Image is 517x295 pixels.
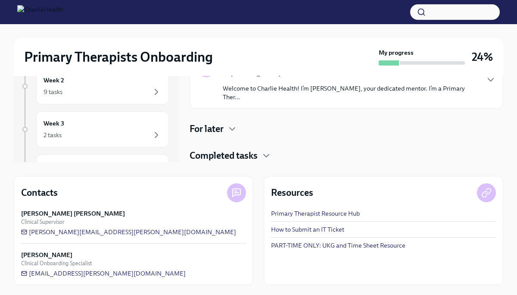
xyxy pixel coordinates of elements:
[190,122,224,135] h4: For later
[21,186,58,199] h4: Contacts
[21,269,186,278] a: [EMAIL_ADDRESS][PERSON_NAME][DOMAIN_NAME]
[44,162,65,171] h6: Week 4
[21,259,92,267] span: Clinical Onboarding Specialist
[271,186,313,199] h4: Resources
[24,48,213,66] h2: Primary Therapists Onboarding
[472,49,493,65] h3: 24%
[44,131,62,139] div: 2 tasks
[21,68,169,104] a: Week 29 tasks
[44,75,64,85] h6: Week 2
[379,48,414,57] strong: My progress
[190,149,258,162] h4: Completed tasks
[21,228,236,236] a: [PERSON_NAME][EMAIL_ADDRESS][PERSON_NAME][DOMAIN_NAME]
[21,111,169,147] a: Week 32 tasks
[271,209,360,218] a: Primary Therapist Resource Hub
[190,149,503,162] div: Completed tasks
[190,122,503,135] div: For later
[21,251,72,259] strong: [PERSON_NAME]
[17,5,63,19] img: CharlieHealth
[271,225,344,234] a: How to Submit an IT Ticket
[21,209,125,218] strong: [PERSON_NAME] [PERSON_NAME]
[44,119,64,128] h6: Week 3
[271,241,405,250] a: PART-TIME ONLY: UKG and Time Sheet Resource
[44,88,62,96] div: 9 tasks
[21,154,169,191] a: Week 4
[21,218,65,226] span: Clinical Supervisor
[223,84,479,101] p: Welcome to Charlie Health! I’m [PERSON_NAME], your dedicated mentor. I’m a Primary Ther...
